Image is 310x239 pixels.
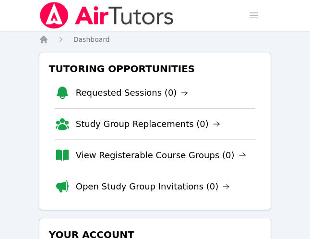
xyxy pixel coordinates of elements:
h3: Tutoring Opportunities [47,60,263,77]
a: Open Study Group Invitations (0) [76,180,230,193]
a: Dashboard [73,35,110,44]
img: Air Tutors [39,2,175,29]
nav: Breadcrumb [39,35,272,44]
span: Dashboard [73,36,110,43]
a: Study Group Replacements (0) [76,117,220,131]
a: View Registerable Course Groups (0) [76,149,246,162]
a: Requested Sessions (0) [76,86,189,100]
